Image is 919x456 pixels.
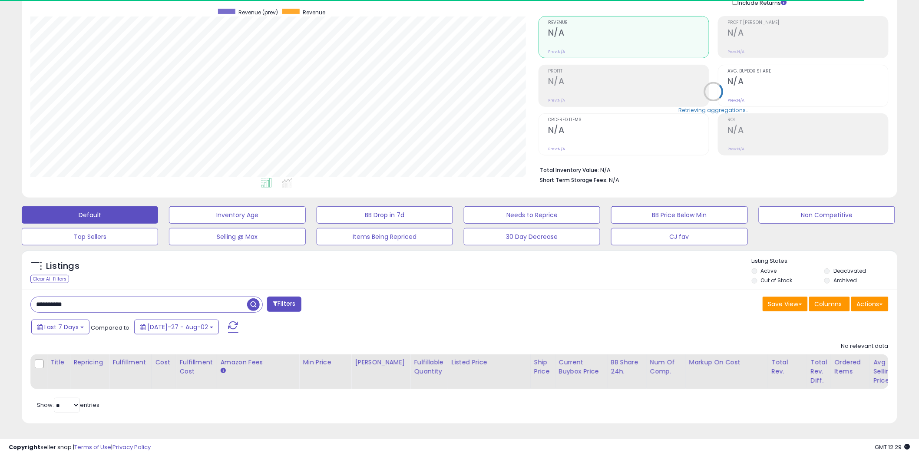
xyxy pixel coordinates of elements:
[169,228,305,245] button: Selling @ Max
[169,206,305,224] button: Inventory Age
[317,228,453,245] button: Items Being Repriced
[772,358,803,376] div: Total Rev.
[22,228,158,245] button: Top Sellers
[91,324,131,332] span: Compared to:
[685,354,768,389] th: The percentage added to the cost of goods (COGS) that forms the calculator for Min & Max prices.
[815,300,842,308] span: Columns
[134,320,219,334] button: [DATE]-27 - Aug-02
[303,9,325,16] span: Revenue
[464,206,600,224] button: Needs to Reprice
[30,275,69,283] div: Clear All Filters
[112,358,148,367] div: Fulfillment
[464,228,600,245] button: 30 Day Decrease
[809,297,850,311] button: Columns
[611,206,747,224] button: BB Price Below Min
[833,277,857,284] label: Archived
[875,443,910,451] span: 2025-08-10 12:29 GMT
[267,297,301,312] button: Filters
[611,228,747,245] button: CJ fav
[679,106,749,114] div: Retrieving aggregations..
[73,358,105,367] div: Repricing
[650,358,682,376] div: Num of Comp.
[220,358,295,367] div: Amazon Fees
[9,443,40,451] strong: Copyright
[833,267,866,274] label: Deactivated
[147,323,208,331] span: [DATE]-27 - Aug-02
[851,297,889,311] button: Actions
[37,401,99,409] span: Show: entries
[611,358,643,376] div: BB Share 24h.
[763,297,808,311] button: Save View
[452,358,527,367] div: Listed Price
[238,9,278,16] span: Revenue (prev)
[22,206,158,224] button: Default
[112,443,151,451] a: Privacy Policy
[317,206,453,224] button: BB Drop in 7d
[50,358,66,367] div: Title
[759,206,895,224] button: Non Competitive
[31,320,89,334] button: Last 7 Days
[414,358,444,376] div: Fulfillable Quantity
[355,358,407,367] div: [PERSON_NAME]
[559,358,604,376] div: Current Buybox Price
[761,277,793,284] label: Out of Stock
[811,358,827,385] div: Total Rev. Diff.
[835,358,866,376] div: Ordered Items
[44,323,79,331] span: Last 7 Days
[534,358,552,376] div: Ship Price
[841,342,889,350] div: No relevant data
[220,367,225,375] small: Amazon Fees.
[46,260,79,272] h5: Listings
[874,358,906,385] div: Avg Selling Price
[179,358,213,376] div: Fulfillment Cost
[155,358,172,367] div: Cost
[761,267,777,274] label: Active
[74,443,111,451] a: Terms of Use
[9,443,151,452] div: seller snap | |
[752,257,897,265] p: Listing States:
[303,358,347,367] div: Min Price
[689,358,764,367] div: Markup on Cost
